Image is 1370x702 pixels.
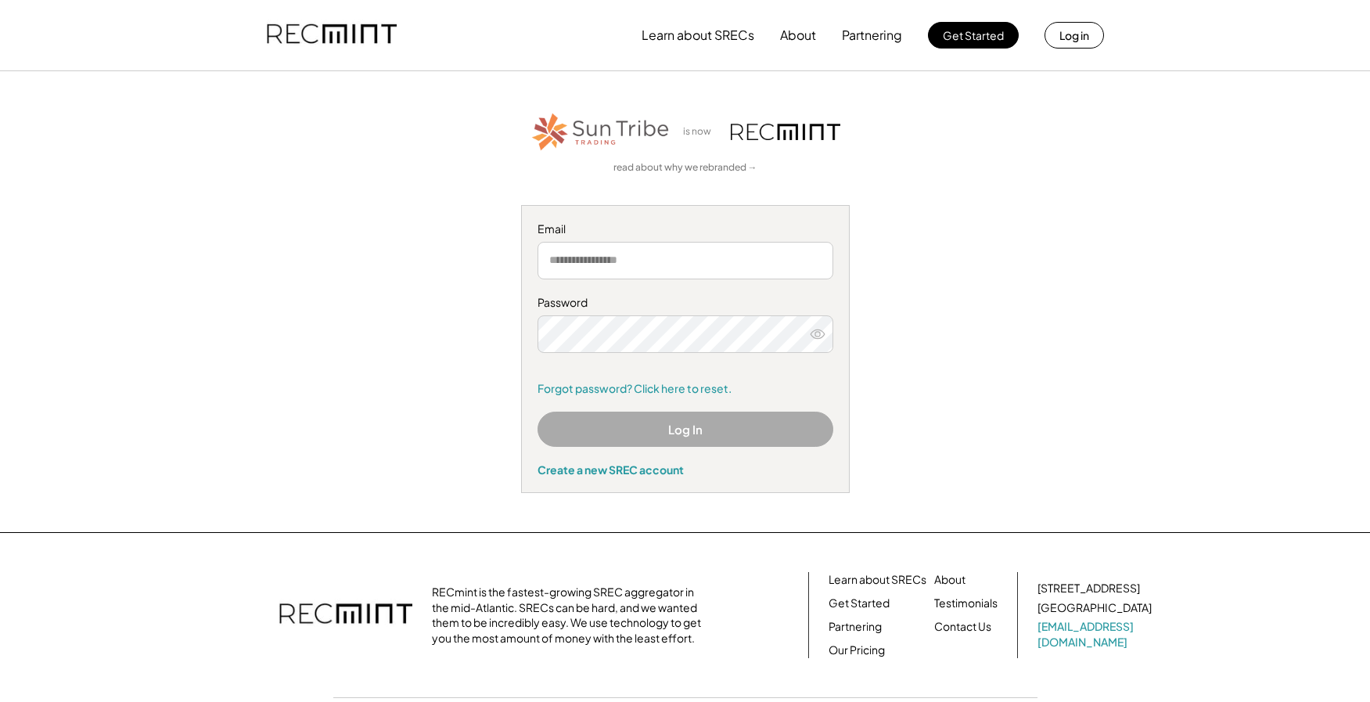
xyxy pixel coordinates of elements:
[934,619,991,635] a: Contact Us
[432,585,710,646] div: RECmint is the fastest-growing SREC aggregator in the mid-Atlantic. SRECs can be hard, and we wan...
[530,110,671,153] img: STT_Horizontal_Logo%2B-%2BColor.png
[934,596,998,611] a: Testimonials
[928,22,1019,49] button: Get Started
[279,588,412,643] img: recmint-logotype%403x.png
[679,125,723,139] div: is now
[829,643,885,658] a: Our Pricing
[538,381,833,397] a: Forgot password? Click here to reset.
[829,619,882,635] a: Partnering
[538,221,833,237] div: Email
[842,20,902,51] button: Partnering
[731,124,840,140] img: recmint-logotype%403x.png
[1037,581,1140,596] div: [STREET_ADDRESS]
[538,463,833,477] div: Create a new SREC account
[538,412,833,447] button: Log In
[780,20,816,51] button: About
[934,572,965,588] a: About
[538,295,833,311] div: Password
[829,596,890,611] a: Get Started
[1037,619,1155,650] a: [EMAIL_ADDRESS][DOMAIN_NAME]
[642,20,754,51] button: Learn about SRECs
[1045,22,1104,49] button: Log in
[1037,600,1152,616] div: [GEOGRAPHIC_DATA]
[829,572,926,588] a: Learn about SRECs
[613,161,757,175] a: read about why we rebranded →
[267,9,397,62] img: recmint-logotype%403x.png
